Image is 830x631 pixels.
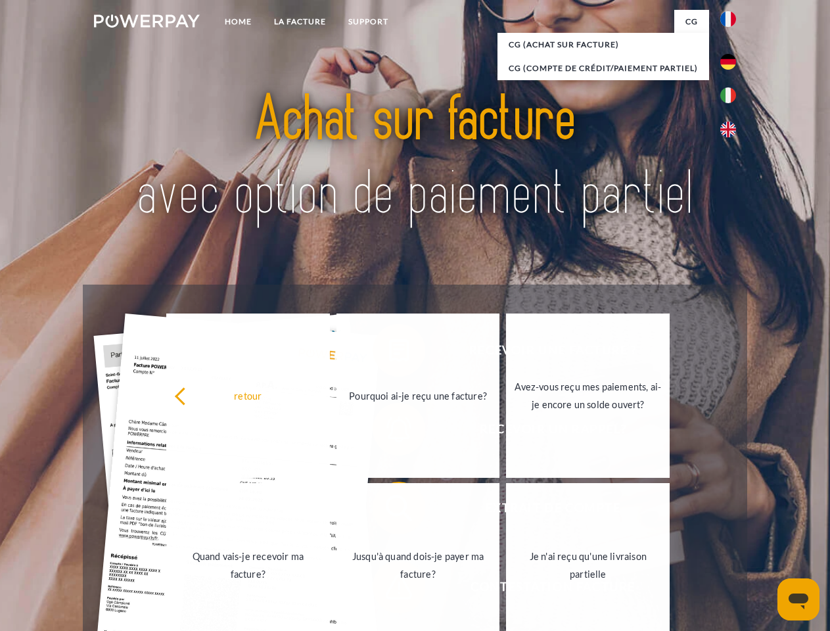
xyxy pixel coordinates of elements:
a: Home [214,10,263,34]
img: de [720,54,736,70]
img: title-powerpay_fr.svg [126,63,704,252]
div: Avez-vous reçu mes paiements, ai-je encore un solde ouvert? [514,378,662,413]
a: CG [674,10,709,34]
div: Pourquoi ai-je reçu une facture? [344,386,492,404]
img: it [720,87,736,103]
a: Support [337,10,400,34]
a: CG (Compte de crédit/paiement partiel) [497,57,709,80]
img: fr [720,11,736,27]
a: CG (achat sur facture) [497,33,709,57]
div: retour [174,386,322,404]
div: Je n'ai reçu qu'une livraison partielle [514,548,662,583]
div: Quand vais-je recevoir ma facture? [174,548,322,583]
img: en [720,122,736,137]
iframe: Bouton de lancement de la fenêtre de messagerie [777,578,819,620]
a: LA FACTURE [263,10,337,34]
img: logo-powerpay-white.svg [94,14,200,28]
a: Avez-vous reçu mes paiements, ai-je encore un solde ouvert? [506,314,670,478]
div: Jusqu'à quand dois-je payer ma facture? [344,548,492,583]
